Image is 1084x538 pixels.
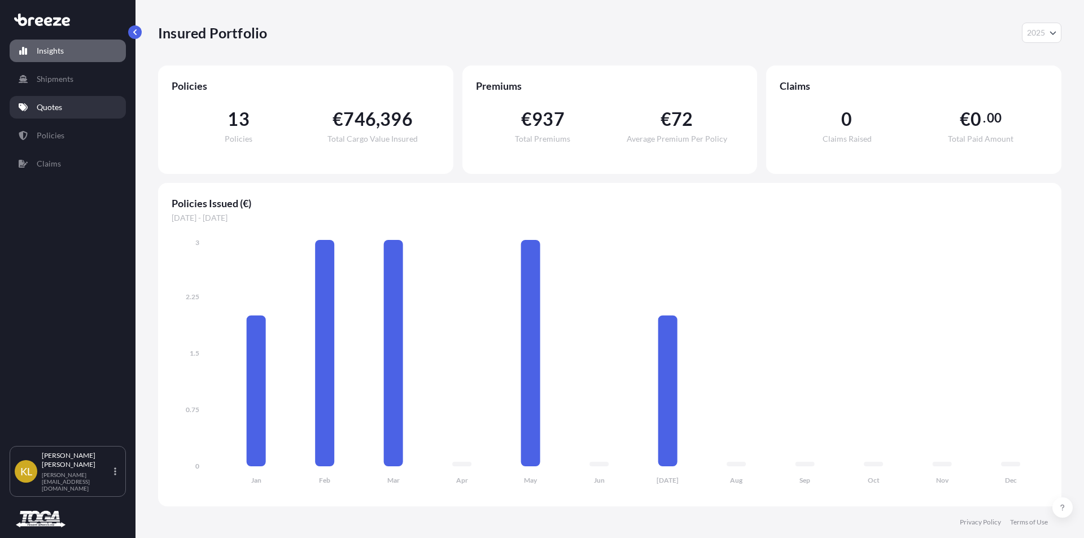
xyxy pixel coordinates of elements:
[1010,518,1048,527] a: Terms of Use
[225,135,252,143] span: Policies
[10,124,126,147] a: Policies
[730,476,743,484] tspan: Aug
[594,476,605,484] tspan: Jun
[987,113,1002,123] span: 00
[823,135,872,143] span: Claims Raised
[983,113,986,123] span: .
[158,24,267,42] p: Insured Portfolio
[10,40,126,62] a: Insights
[657,476,679,484] tspan: [DATE]
[42,451,112,469] p: [PERSON_NAME] [PERSON_NAME]
[172,79,440,93] span: Policies
[671,110,693,128] span: 72
[532,110,565,128] span: 937
[14,510,67,528] img: organization-logo
[190,349,199,357] tspan: 1.5
[172,196,1048,210] span: Policies Issued (€)
[948,135,1013,143] span: Total Paid Amount
[42,471,112,492] p: [PERSON_NAME][EMAIL_ADDRESS][DOMAIN_NAME]
[10,68,126,90] a: Shipments
[476,79,744,93] span: Premiums
[960,110,971,128] span: €
[456,476,468,484] tspan: Apr
[37,45,64,56] p: Insights
[387,476,400,484] tspan: Mar
[661,110,671,128] span: €
[960,518,1001,527] a: Privacy Policy
[37,102,62,113] p: Quotes
[319,476,330,484] tspan: Feb
[10,152,126,175] a: Claims
[1005,476,1017,484] tspan: Dec
[868,476,880,484] tspan: Oct
[10,96,126,119] a: Quotes
[841,110,852,128] span: 0
[380,110,413,128] span: 396
[627,135,727,143] span: Average Premium Per Policy
[1027,27,1045,38] span: 2025
[343,110,376,128] span: 746
[327,135,418,143] span: Total Cargo Value Insured
[186,292,199,301] tspan: 2.25
[524,476,537,484] tspan: May
[186,405,199,414] tspan: 0.75
[333,110,343,128] span: €
[521,110,532,128] span: €
[37,158,61,169] p: Claims
[20,466,32,477] span: KL
[228,110,249,128] span: 13
[195,238,199,247] tspan: 3
[37,130,64,141] p: Policies
[376,110,380,128] span: ,
[1022,23,1061,43] button: Year Selector
[780,79,1048,93] span: Claims
[172,212,1048,224] span: [DATE] - [DATE]
[37,73,73,85] p: Shipments
[195,462,199,470] tspan: 0
[971,110,981,128] span: 0
[936,476,949,484] tspan: Nov
[251,476,261,484] tspan: Jan
[515,135,570,143] span: Total Premiums
[799,476,810,484] tspan: Sep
